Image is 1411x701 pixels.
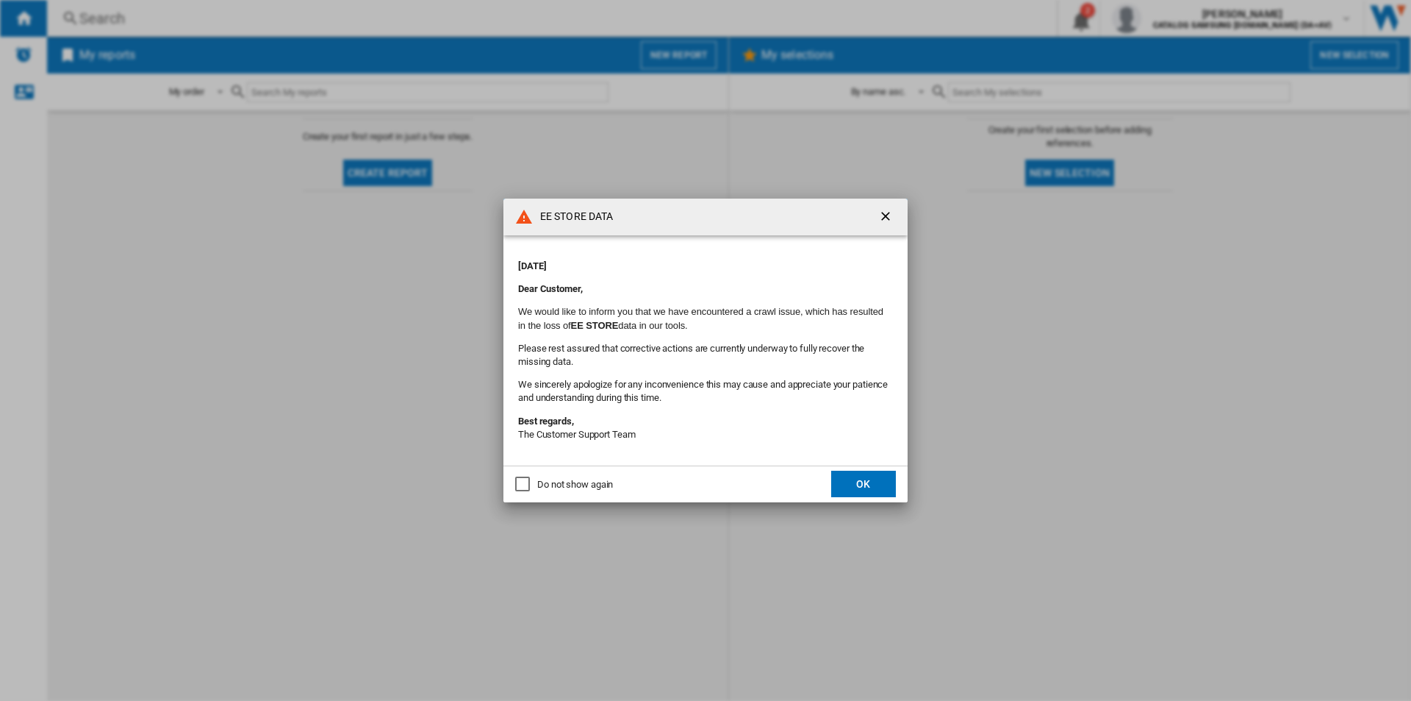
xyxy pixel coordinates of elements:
p: The Customer Support Team [518,415,893,441]
md-checkbox: Do not show again [515,477,613,491]
ng-md-icon: getI18NText('BUTTONS.CLOSE_DIALOG') [878,209,896,227]
p: We sincerely apologize for any inconvenience this may cause and appreciate your patience and unde... [518,378,893,405]
strong: Best regards, [518,416,574,427]
button: OK [831,471,896,497]
b: EE STORE [571,320,619,331]
font: We would like to inform you that we have encountered a crawl issue, which has resulted in the los... [518,306,883,330]
strong: [DATE] [518,260,546,271]
strong: Dear Customer, [518,283,583,294]
h4: EE STORE DATA [533,210,613,224]
div: Do not show again [537,478,613,491]
font: data in our tools. [618,320,687,331]
button: getI18NText('BUTTONS.CLOSE_DIALOG') [872,202,902,232]
p: Please rest assured that corrective actions are currently underway to fully recover the missing d... [518,342,893,369]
